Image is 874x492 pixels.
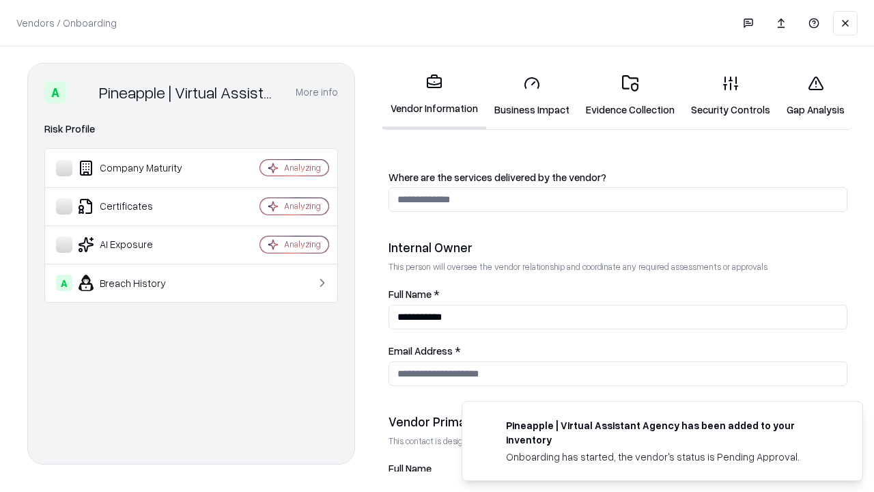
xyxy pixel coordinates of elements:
[389,463,847,474] label: Full Name
[506,418,830,447] div: Pineapple | Virtual Assistant Agency has been added to your inventory
[284,162,321,174] div: Analyzing
[389,289,847,299] label: Full Name *
[284,200,321,212] div: Analyzing
[382,63,486,129] a: Vendor Information
[389,261,847,273] p: This person will oversee the vendor relationship and coordinate any required assessments or appro...
[284,238,321,250] div: Analyzing
[56,275,72,291] div: A
[389,239,847,256] div: Internal Owner
[56,198,219,215] div: Certificates
[578,64,683,128] a: Evidence Collection
[389,413,847,430] div: Vendor Primary Contact
[16,16,117,30] p: Vendors / Onboarding
[56,160,219,176] div: Company Maturity
[99,81,279,103] div: Pineapple | Virtual Assistant Agency
[389,346,847,356] label: Email Address *
[683,64,778,128] a: Security Controls
[506,450,830,464] div: Onboarding has started, the vendor's status is Pending Approval.
[56,236,219,253] div: AI Exposure
[296,80,338,105] button: More info
[72,81,94,103] img: Pineapple | Virtual Assistant Agency
[778,64,853,128] a: Gap Analysis
[44,121,338,137] div: Risk Profile
[56,275,219,291] div: Breach History
[389,172,847,182] label: Where are the services delivered by the vendor?
[389,435,847,447] p: This contact is designated to receive the assessment request from Shift
[44,81,66,103] div: A
[486,64,578,128] a: Business Impact
[479,418,495,435] img: trypineapple.com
